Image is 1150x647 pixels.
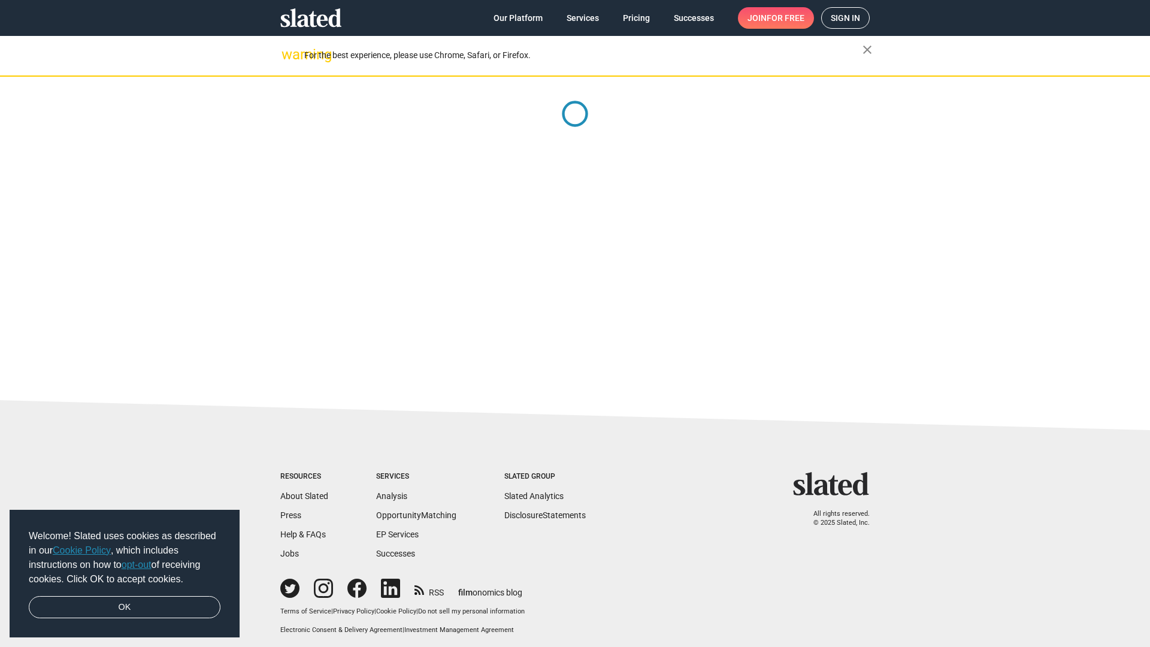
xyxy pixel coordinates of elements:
[122,560,152,570] a: opt-out
[504,472,586,482] div: Slated Group
[29,529,220,586] span: Welcome! Slated uses cookies as described in our , which includes instructions on how to of recei...
[53,545,111,555] a: Cookie Policy
[333,607,374,615] a: Privacy Policy
[494,7,543,29] span: Our Platform
[376,491,407,501] a: Analysis
[376,607,416,615] a: Cookie Policy
[860,43,874,57] mat-icon: close
[504,491,564,501] a: Slated Analytics
[484,7,552,29] a: Our Platform
[567,7,599,29] span: Services
[504,510,586,520] a: DisclosureStatements
[821,7,870,29] a: Sign in
[10,510,240,638] div: cookieconsent
[280,491,328,501] a: About Slated
[623,7,650,29] span: Pricing
[557,7,609,29] a: Services
[801,510,870,527] p: All rights reserved. © 2025 Slated, Inc.
[29,596,220,619] a: dismiss cookie message
[402,626,404,634] span: |
[418,607,525,616] button: Do not sell my personal information
[458,588,473,597] span: film
[767,7,804,29] span: for free
[613,7,659,29] a: Pricing
[376,549,415,558] a: Successes
[331,607,333,615] span: |
[747,7,804,29] span: Join
[458,578,522,598] a: filmonomics blog
[416,607,418,615] span: |
[280,530,326,539] a: Help & FAQs
[376,472,456,482] div: Services
[376,510,456,520] a: OpportunityMatching
[280,607,331,615] a: Terms of Service
[280,472,328,482] div: Resources
[831,8,860,28] span: Sign in
[280,549,299,558] a: Jobs
[282,47,296,62] mat-icon: warning
[414,580,444,598] a: RSS
[664,7,724,29] a: Successes
[280,626,402,634] a: Electronic Consent & Delivery Agreement
[376,530,419,539] a: EP Services
[374,607,376,615] span: |
[304,47,862,64] div: For the best experience, please use Chrome, Safari, or Firefox.
[674,7,714,29] span: Successes
[280,510,301,520] a: Press
[738,7,814,29] a: Joinfor free
[404,626,514,634] a: Investment Management Agreement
